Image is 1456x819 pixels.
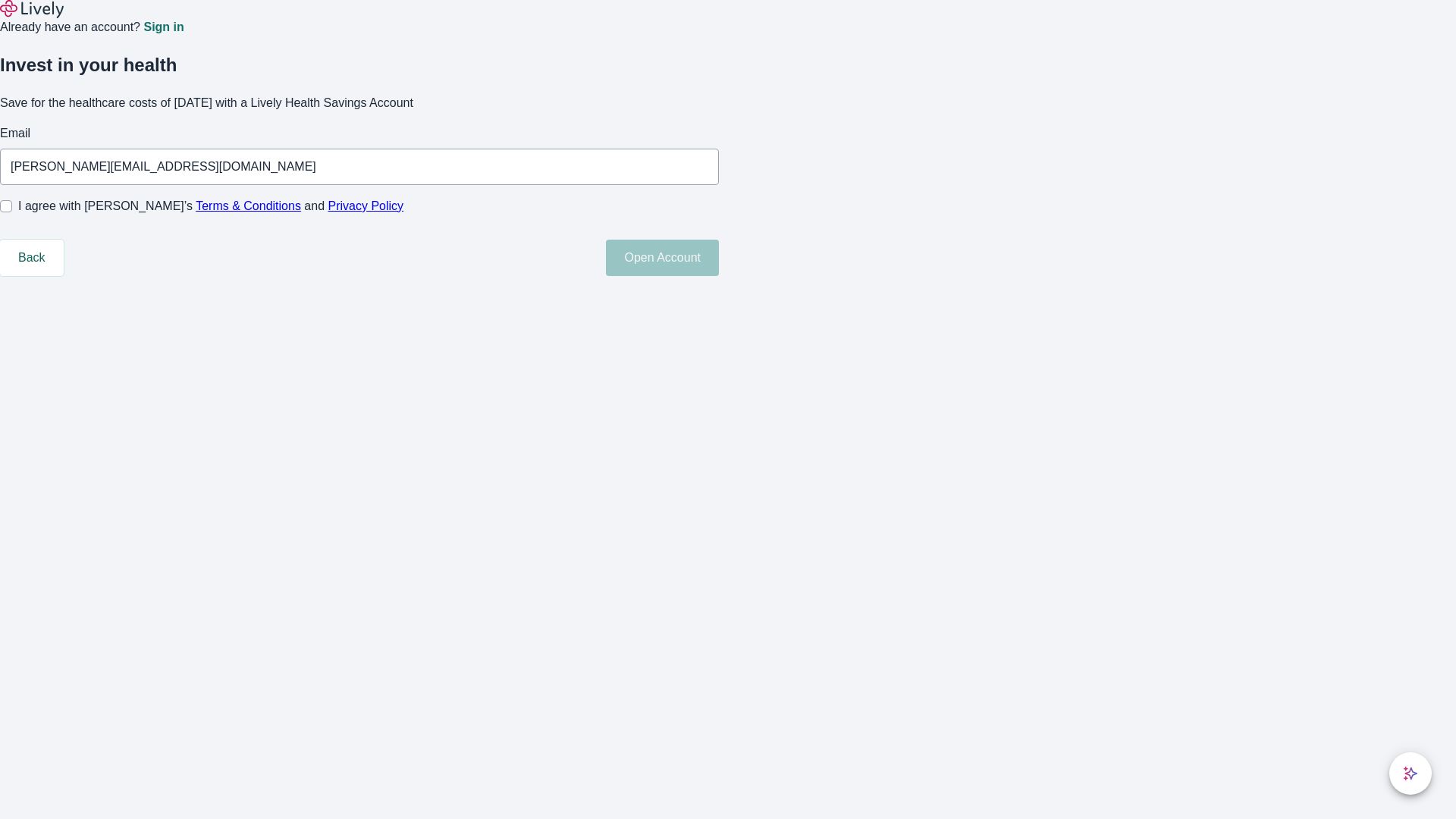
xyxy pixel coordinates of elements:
[143,21,184,33] a: Sign in
[196,199,301,212] a: Terms & Conditions
[18,197,403,215] span: I agree with [PERSON_NAME]’s and
[1389,752,1432,795] button: chat
[1403,766,1418,781] svg: Lively AI Assistant
[328,199,404,212] a: Privacy Policy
